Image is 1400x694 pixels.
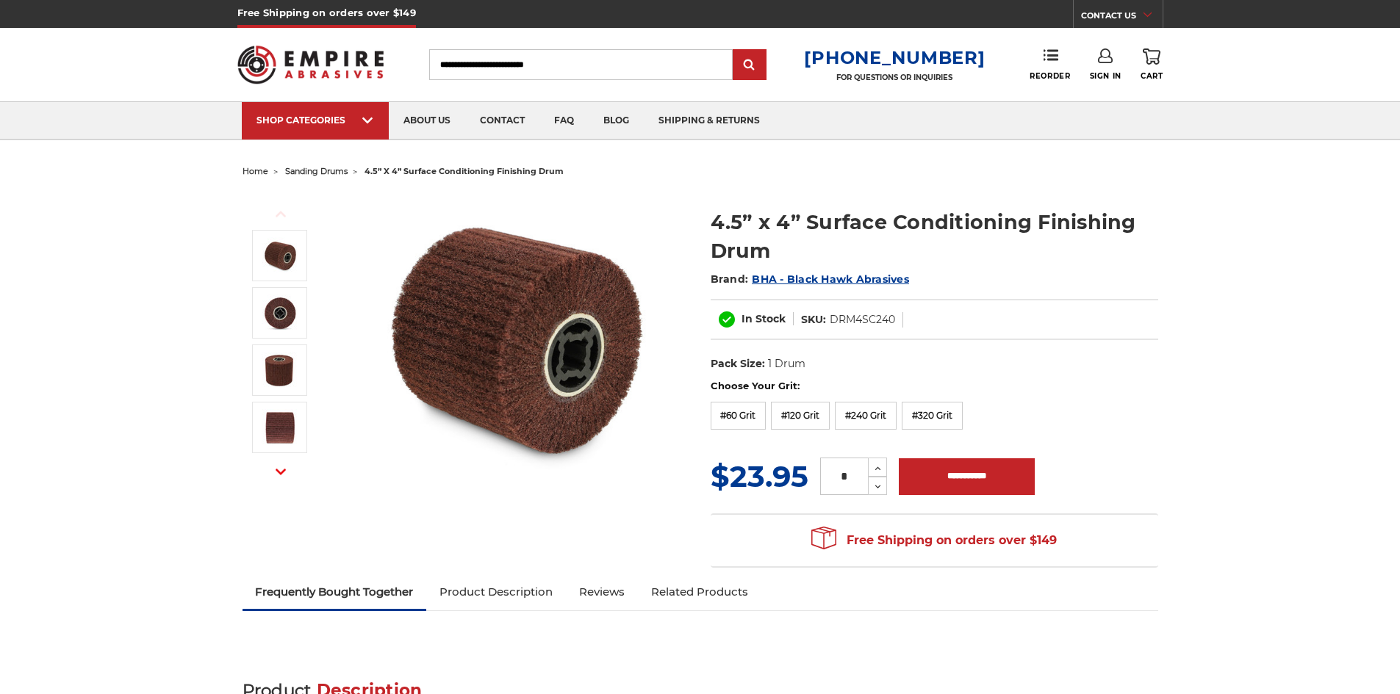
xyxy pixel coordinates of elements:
[566,576,638,608] a: Reviews
[426,576,566,608] a: Product Description
[256,115,374,126] div: SHOP CATEGORIES
[285,166,348,176] a: sanding drums
[768,356,805,372] dd: 1 Drum
[804,73,985,82] p: FOR QUESTIONS OR INQUIRIES
[801,312,826,328] dt: SKU:
[262,409,298,446] img: 4.5” x 4” Surface Conditioning Finishing Drum
[742,312,786,325] span: In Stock
[711,379,1158,394] label: Choose Your Grit:
[365,166,564,176] span: 4.5” x 4” surface conditioning finishing drum
[263,198,298,230] button: Previous
[711,208,1158,265] h1: 4.5” x 4” Surface Conditioning Finishing Drum
[263,456,298,488] button: Next
[1141,48,1163,81] a: Cart
[389,102,465,140] a: about us
[638,576,761,608] a: Related Products
[735,51,764,80] input: Submit
[1030,71,1070,81] span: Reorder
[804,47,985,68] a: [PHONE_NUMBER]
[243,166,268,176] a: home
[243,576,427,608] a: Frequently Bought Together
[262,237,298,274] img: 4.5 Inch Surface Conditioning Finishing Drum
[1141,71,1163,81] span: Cart
[1081,7,1163,28] a: CONTACT US
[465,102,539,140] a: contact
[711,356,765,372] dt: Pack Size:
[539,102,589,140] a: faq
[1030,48,1070,80] a: Reorder
[711,458,808,494] span: $23.95
[752,272,909,286] a: BHA - Black Hawk Abrasives
[262,294,298,331] img: 4.5" x 4" Surface Conditioning Finishing Drum - 3/4 Inch Quad Key Arbor
[1090,71,1121,81] span: Sign In
[811,526,1057,555] span: Free Shipping on orders over $149
[830,312,895,328] dd: DRM4SC240
[237,36,384,93] img: Empire Abrasives
[262,352,298,388] img: Non Woven Finishing Sanding Drum
[368,192,662,486] img: 4.5 Inch Surface Conditioning Finishing Drum
[711,272,749,286] span: Brand:
[644,102,775,140] a: shipping & returns
[589,102,644,140] a: blog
